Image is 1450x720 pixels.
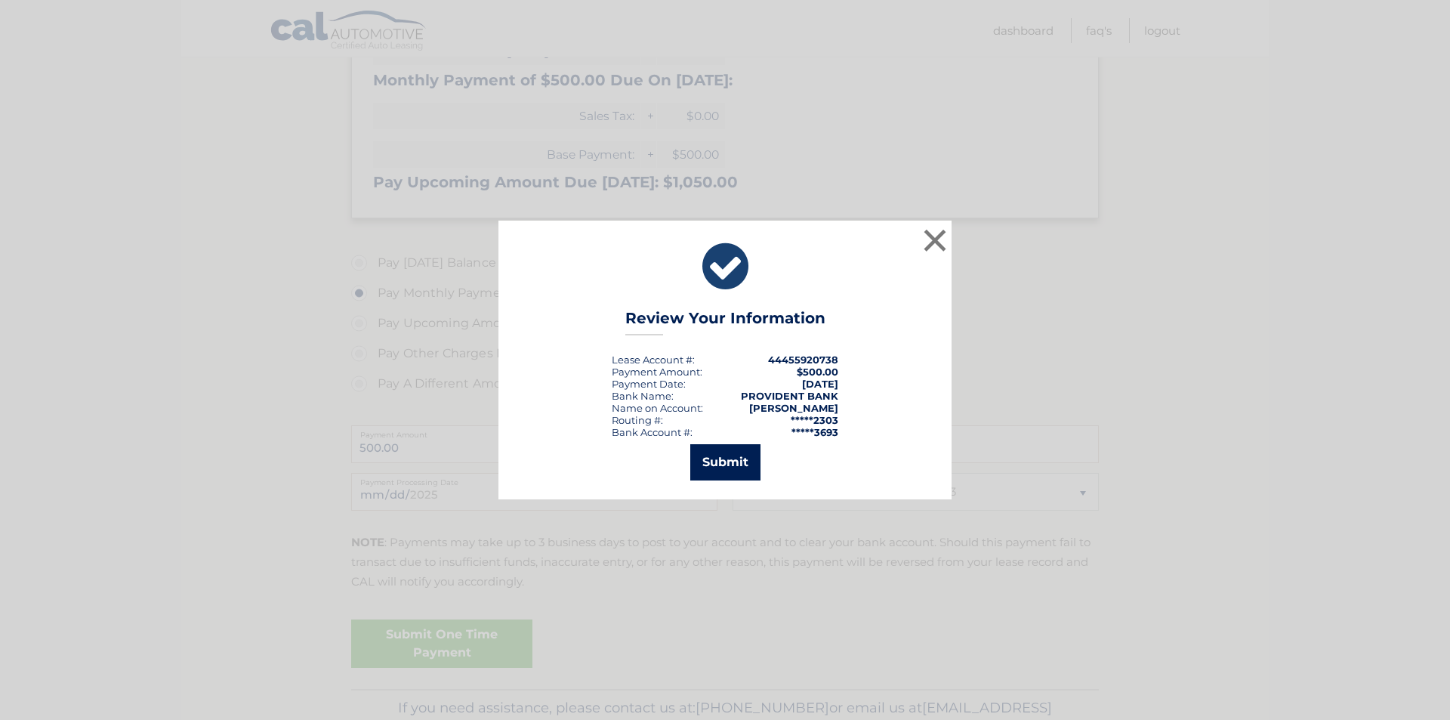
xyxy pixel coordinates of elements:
div: Name on Account: [612,402,703,414]
div: Lease Account #: [612,354,695,366]
div: Payment Amount: [612,366,702,378]
span: [DATE] [802,378,838,390]
strong: 44455920738 [768,354,838,366]
span: $500.00 [797,366,838,378]
h3: Review Your Information [625,309,825,335]
span: Payment Date [612,378,683,390]
button: Submit [690,444,760,481]
div: : [612,378,686,390]
button: × [920,225,950,255]
div: Routing #: [612,414,663,426]
div: Bank Name: [612,390,674,402]
strong: [PERSON_NAME] [749,402,838,414]
div: Bank Account #: [612,426,693,438]
strong: PROVIDENT BANK [741,390,838,402]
